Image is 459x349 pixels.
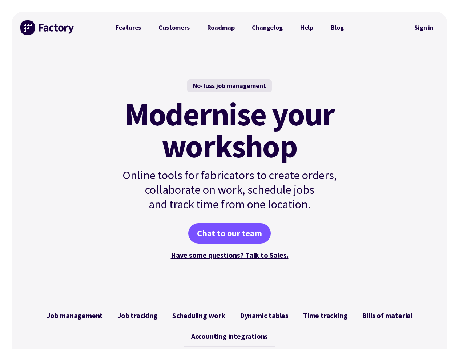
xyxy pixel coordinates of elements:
span: Job management [47,311,103,320]
div: No-fuss job management [187,79,272,92]
a: Help [291,20,322,35]
mark: Modernise your workshop [125,98,334,162]
span: Scheduling work [172,311,225,320]
a: Blog [322,20,352,35]
nav: Secondary Navigation [409,19,439,36]
a: Have some questions? Talk to Sales. [171,250,289,260]
a: Chat to our team [188,223,271,244]
a: Features [107,20,150,35]
a: Changelog [243,20,291,35]
nav: Primary Navigation [107,20,353,35]
span: Accounting integrations [191,332,268,341]
iframe: Chat Widget [423,314,459,349]
img: Factory [20,20,75,35]
span: Time tracking [303,311,347,320]
a: Sign in [409,19,439,36]
span: Job tracking [117,311,158,320]
a: Customers [150,20,198,35]
span: Bills of material [362,311,412,320]
a: Roadmap [198,20,243,35]
p: Online tools for fabricators to create orders, collaborate on work, schedule jobs and track time ... [107,168,353,212]
span: Dynamic tables [240,311,289,320]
